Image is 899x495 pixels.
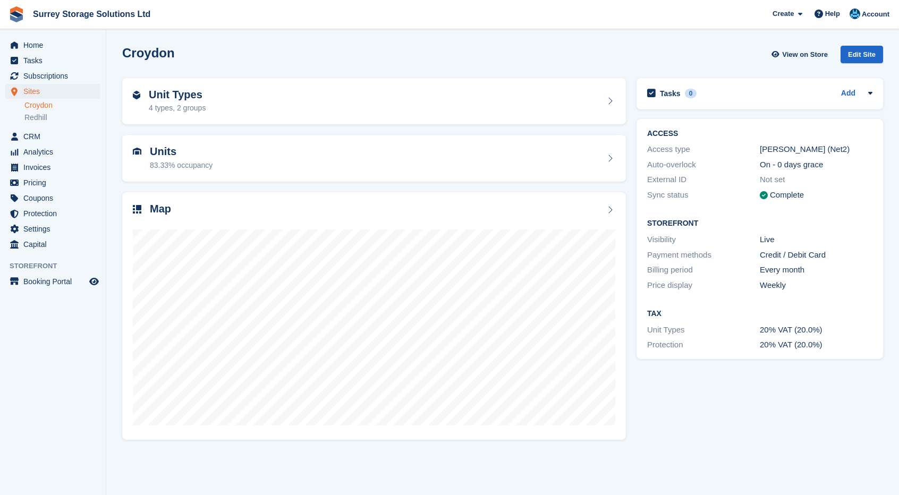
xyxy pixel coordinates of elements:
a: Preview store [88,275,100,288]
a: Add [841,88,855,100]
a: Surrey Storage Solutions Ltd [29,5,155,23]
span: Tasks [23,53,87,68]
span: Subscriptions [23,69,87,83]
a: Unit Types 4 types, 2 groups [122,78,626,125]
div: 20% VAT (20.0%) [760,339,872,351]
div: 4 types, 2 groups [149,103,206,114]
div: 0 [685,89,697,98]
div: 20% VAT (20.0%) [760,324,872,336]
span: Invoices [23,160,87,175]
div: On - 0 days grace [760,159,872,171]
span: Sites [23,84,87,99]
a: Croydon [24,100,100,110]
span: Coupons [23,191,87,206]
a: menu [5,69,100,83]
a: menu [5,206,100,221]
span: Storefront [10,261,106,271]
span: Settings [23,221,87,236]
h2: Units [150,146,213,158]
a: Units 83.33% occupancy [122,135,626,182]
a: menu [5,237,100,252]
h2: Storefront [647,219,872,228]
h2: Map [150,203,171,215]
img: map-icn-33ee37083ee616e46c38cad1a60f524a97daa1e2b2c8c0bc3eb3415660979fc1.svg [133,205,141,214]
div: External ID [647,174,760,186]
div: Price display [647,279,760,292]
a: menu [5,84,100,99]
div: Protection [647,339,760,351]
img: Sonny Harverson [850,8,860,19]
img: stora-icon-8386f47178a22dfd0bd8f6a31ec36ba5ce8667c1dd55bd0f319d3a0aa187defe.svg [9,6,24,22]
a: menu [5,175,100,190]
span: Analytics [23,144,87,159]
span: Create [773,8,794,19]
div: Access type [647,143,760,156]
h2: Unit Types [149,89,206,101]
div: Weekly [760,279,872,292]
a: Edit Site [841,46,883,67]
a: menu [5,38,100,53]
h2: Tax [647,310,872,318]
a: menu [5,144,100,159]
div: Every month [760,264,872,276]
span: Home [23,38,87,53]
div: Not set [760,174,872,186]
a: menu [5,53,100,68]
a: View on Store [770,46,832,63]
span: Pricing [23,175,87,190]
span: Account [862,9,889,20]
div: Billing period [647,264,760,276]
div: Credit / Debit Card [760,249,872,261]
div: Payment methods [647,249,760,261]
a: Redhill [24,113,100,123]
div: Auto-overlock [647,159,760,171]
span: Protection [23,206,87,221]
div: Unit Types [647,324,760,336]
a: menu [5,221,100,236]
div: 83.33% occupancy [150,160,213,171]
div: Sync status [647,189,760,201]
h2: Croydon [122,46,175,60]
div: Edit Site [841,46,883,63]
h2: ACCESS [647,130,872,138]
a: menu [5,129,100,144]
a: menu [5,274,100,289]
span: Capital [23,237,87,252]
img: unit-type-icn-2b2737a686de81e16bb02015468b77c625bbabd49415b5ef34ead5e3b44a266d.svg [133,91,140,99]
span: Booking Portal [23,274,87,289]
span: View on Store [782,49,828,60]
h2: Tasks [660,89,681,98]
div: Visibility [647,234,760,246]
span: CRM [23,129,87,144]
div: Complete [770,189,804,201]
a: Map [122,192,626,440]
img: unit-icn-7be61d7bf1b0ce9d3e12c5938cc71ed9869f7b940bace4675aadf7bd6d80202e.svg [133,148,141,155]
div: [PERSON_NAME] (Net2) [760,143,872,156]
span: Help [825,8,840,19]
div: Live [760,234,872,246]
a: menu [5,160,100,175]
a: menu [5,191,100,206]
